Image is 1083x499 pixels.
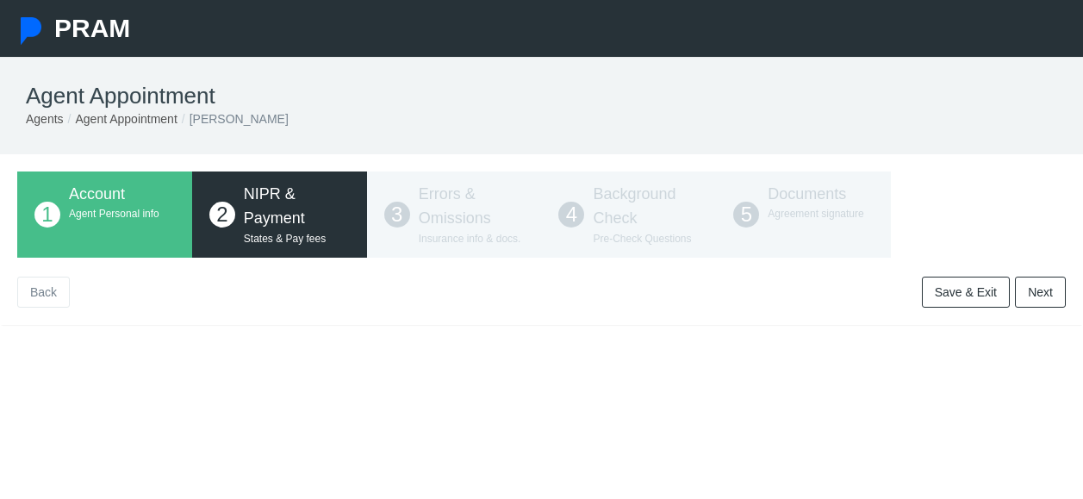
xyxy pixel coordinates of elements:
[1015,277,1066,308] a: Next
[54,14,130,42] span: PRAM
[26,83,1057,109] h1: Agent Appointment
[69,185,125,203] span: Account
[26,109,64,128] li: Agents
[244,231,350,247] p: States & Pay fees
[34,202,60,228] span: 1
[209,202,235,228] span: 2
[64,109,177,128] li: Agent Appointment
[17,277,70,308] a: Back
[244,185,305,227] span: NIPR & Payment
[69,206,175,222] p: Agent Personal info
[17,17,45,45] img: Pram Partner
[922,277,1010,308] a: Save & Exit
[177,109,289,128] li: [PERSON_NAME]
